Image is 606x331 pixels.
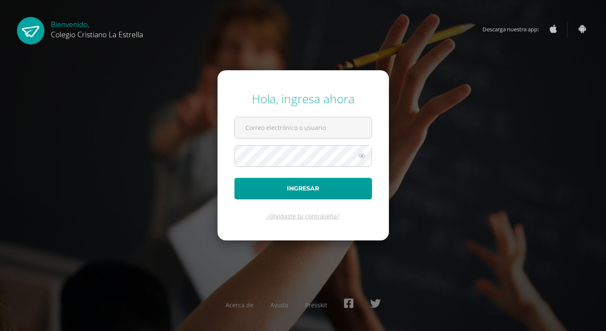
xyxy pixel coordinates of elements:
[226,301,253,309] a: Acerca de
[234,91,372,107] div: Hola, ingresa ahora
[234,178,372,199] button: Ingresar
[270,301,288,309] a: Ayuda
[51,29,143,39] span: Colegio Cristiano La Estrella
[305,301,327,309] a: Presskit
[235,117,372,138] input: Correo electrónico o usuario
[267,212,339,220] a: ¿Olvidaste tu contraseña?
[482,21,547,37] span: Descarga nuestra app:
[51,17,143,39] div: Bienvenido,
